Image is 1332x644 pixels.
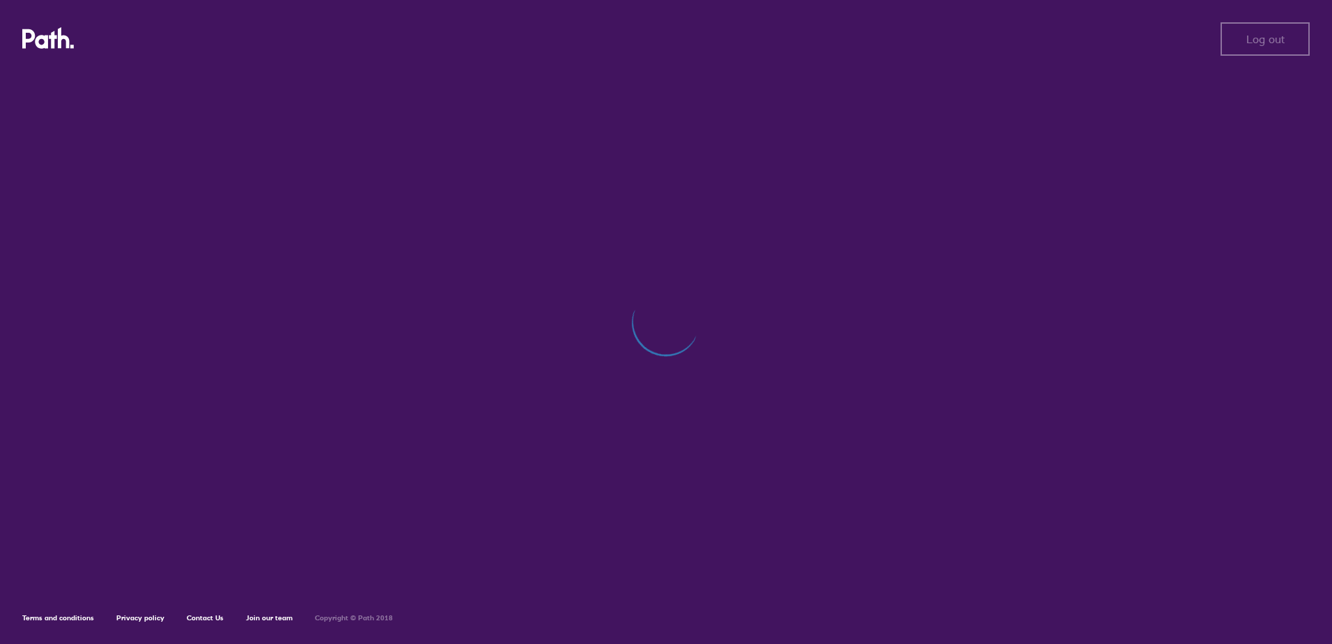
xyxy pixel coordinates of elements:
[1221,22,1310,56] button: Log out
[315,614,393,622] h6: Copyright © Path 2018
[22,613,94,622] a: Terms and conditions
[1246,33,1285,45] span: Log out
[246,613,293,622] a: Join our team
[116,613,164,622] a: Privacy policy
[187,613,224,622] a: Contact Us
